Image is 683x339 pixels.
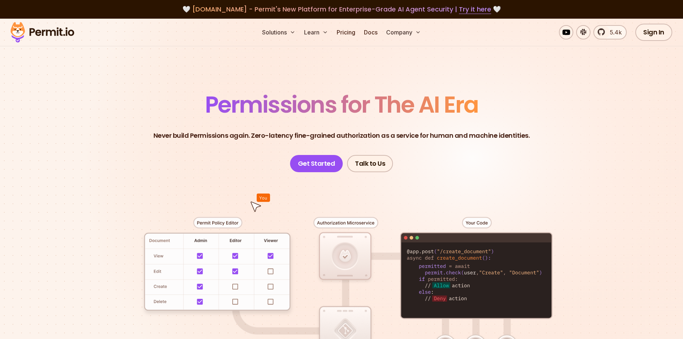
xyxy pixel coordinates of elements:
span: 5.4k [606,28,622,37]
span: Permissions for The AI Era [205,89,478,121]
a: Pricing [334,25,358,39]
button: Learn [301,25,331,39]
p: Never build Permissions again. Zero-latency fine-grained authorization as a service for human and... [153,131,530,141]
a: 5.4k [593,25,627,39]
a: Docs [361,25,380,39]
a: Talk to Us [347,155,393,172]
button: Company [383,25,424,39]
img: Permit logo [7,20,77,44]
div: 🤍 🤍 [17,4,666,14]
a: Get Started [290,155,343,172]
button: Solutions [259,25,298,39]
a: Try it here [459,5,491,14]
a: Sign In [635,24,672,41]
span: [DOMAIN_NAME] - Permit's New Platform for Enterprise-Grade AI Agent Security | [192,5,491,14]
